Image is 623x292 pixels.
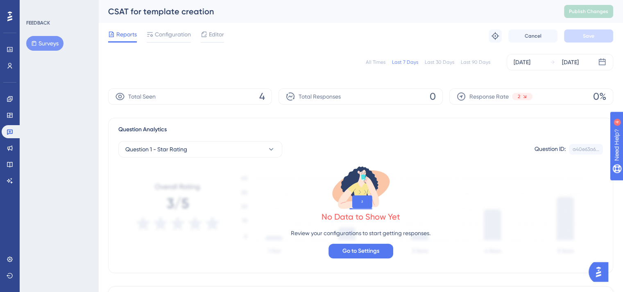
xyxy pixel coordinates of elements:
span: 0 [430,90,436,103]
button: Cancel [508,29,557,43]
span: Publish Changes [569,8,608,15]
span: Save [583,33,594,39]
div: a40e63a6... [573,146,599,153]
div: All Times [366,59,385,65]
div: No Data to Show Yet [322,211,400,222]
div: Last 7 Days [392,59,418,65]
span: Cancel [525,33,541,39]
span: Configuration [155,29,191,39]
button: Question 1 - Star Rating [118,141,282,157]
div: FEEDBACK [26,20,50,26]
span: Need Help? [19,2,51,12]
span: Go to Settings [342,246,379,256]
span: 2 [518,93,520,100]
div: Question ID: [535,144,566,155]
div: Last 90 Days [461,59,490,65]
iframe: UserGuiding AI Assistant Launcher [589,260,613,284]
span: 0% [593,90,606,103]
span: Reports [116,29,137,39]
button: Publish Changes [564,5,613,18]
span: Question 1 - Star Rating [125,144,187,154]
span: Response Rate [469,92,509,101]
div: [DATE] [514,57,530,67]
span: Question Analytics [118,125,167,135]
button: Go to Settings [328,244,393,258]
button: Save [564,29,613,43]
button: Surveys [26,36,63,51]
span: Total Seen [128,92,156,101]
span: 4 [259,90,265,103]
div: CSAT for template creation [108,6,544,17]
div: Last 30 Days [425,59,454,65]
p: Review your configurations to start getting responses. [291,228,430,238]
span: Total Responses [299,92,341,101]
div: [DATE] [562,57,579,67]
span: Editor [209,29,224,39]
div: 4 [57,4,59,11]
